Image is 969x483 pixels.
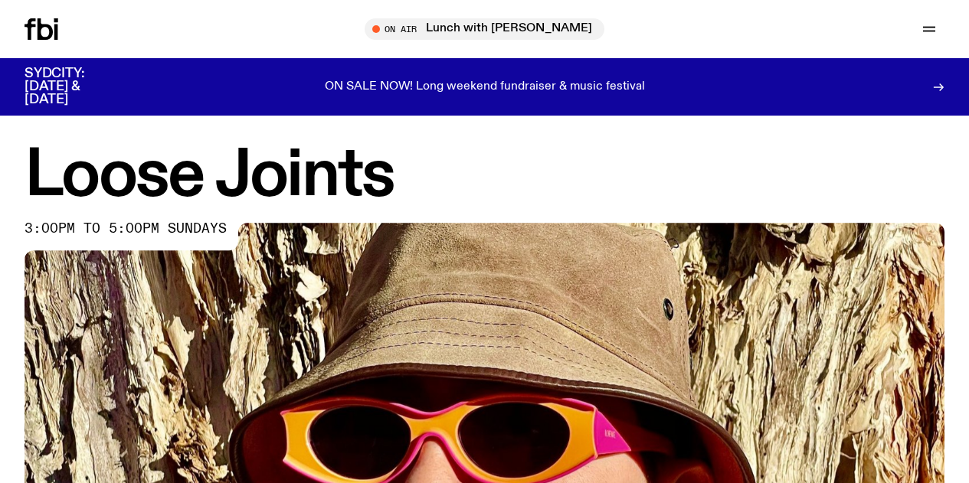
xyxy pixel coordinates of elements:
button: On AirLunch with [PERSON_NAME] [365,18,604,40]
h3: SYDCITY: [DATE] & [DATE] [25,67,123,106]
h1: Loose Joints [25,145,944,207]
p: ON SALE NOW! Long weekend fundraiser & music festival [325,80,645,94]
span: 3:00pm to 5:00pm sundays [25,223,227,235]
